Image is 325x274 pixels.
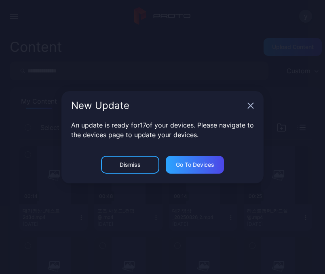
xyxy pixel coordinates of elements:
[101,156,159,174] button: Dismiss
[166,156,224,174] button: Go to devices
[120,161,141,168] div: Dismiss
[71,120,254,140] p: An update is ready for 17 of your devices. Please navigate to the devices page to update your dev...
[71,101,244,110] div: New Update
[176,161,214,168] div: Go to devices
